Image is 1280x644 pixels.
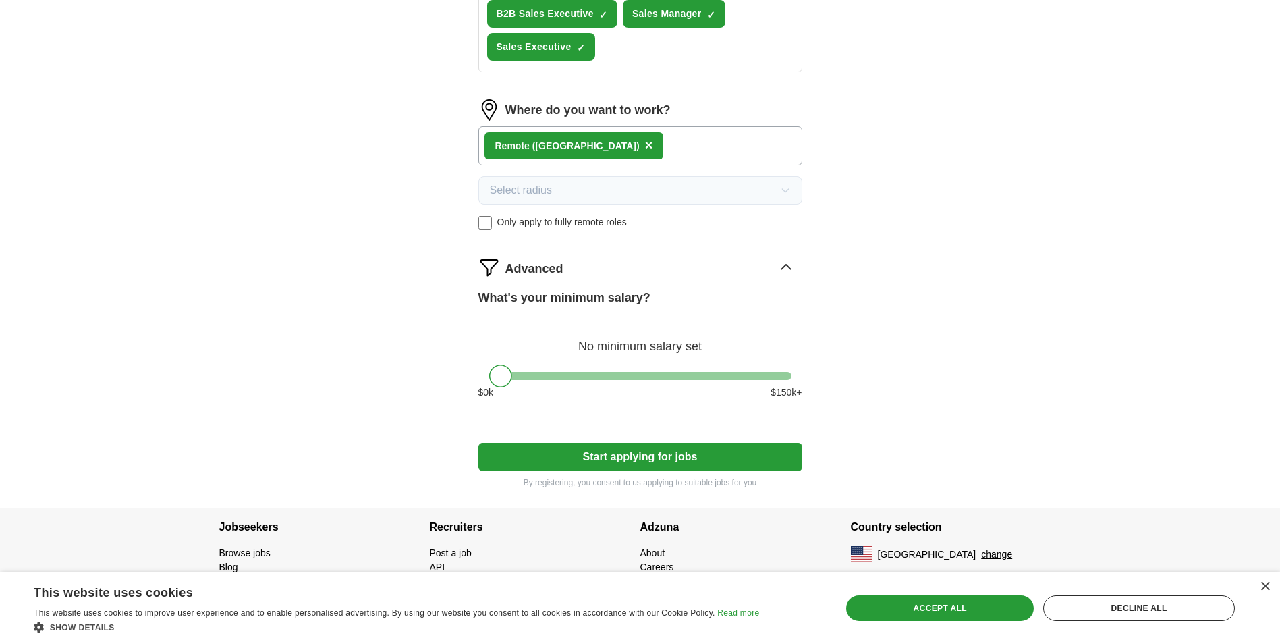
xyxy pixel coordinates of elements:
a: About [640,547,665,558]
a: Post a job [430,547,472,558]
span: ✓ [577,43,585,53]
span: Advanced [505,260,563,278]
span: Only apply to fully remote roles [497,215,627,230]
span: Select radius [490,182,553,198]
div: Remote ([GEOGRAPHIC_DATA]) [495,139,640,153]
div: Show details [34,620,759,634]
span: This website uses cookies to improve user experience and to enable personalised advertising. By u... [34,608,715,618]
div: No minimum salary set [478,323,802,356]
div: This website uses cookies [34,581,725,601]
a: Blog [219,562,238,572]
span: Show details [50,623,115,633]
div: Close [1260,582,1270,592]
span: Sales Executive [497,40,572,54]
a: API [430,562,445,572]
img: filter [478,257,500,278]
h4: Country selection [851,508,1061,546]
span: × [645,138,653,153]
p: By registering, you consent to us applying to suitable jobs for you [478,477,802,489]
span: ✓ [599,9,607,20]
label: Where do you want to work? [505,101,671,119]
a: Careers [640,562,674,572]
div: Accept all [846,595,1034,621]
button: Select radius [478,176,802,205]
span: $ 0 k [478,385,494,400]
span: [GEOGRAPHIC_DATA] [878,547,976,562]
span: $ 150 k+ [771,385,802,400]
span: B2B Sales Executive [497,7,594,21]
input: Only apply to fully remote roles [478,216,492,230]
a: Read more, opens a new window [717,608,759,618]
button: × [645,136,653,156]
button: Start applying for jobs [478,443,802,471]
span: ✓ [707,9,715,20]
a: Browse jobs [219,547,271,558]
span: Sales Manager [632,7,702,21]
button: change [981,547,1012,562]
img: location.png [478,99,500,121]
div: Decline all [1043,595,1235,621]
label: What's your minimum salary? [478,289,650,307]
button: Sales Executive✓ [487,33,595,61]
img: US flag [851,546,872,562]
